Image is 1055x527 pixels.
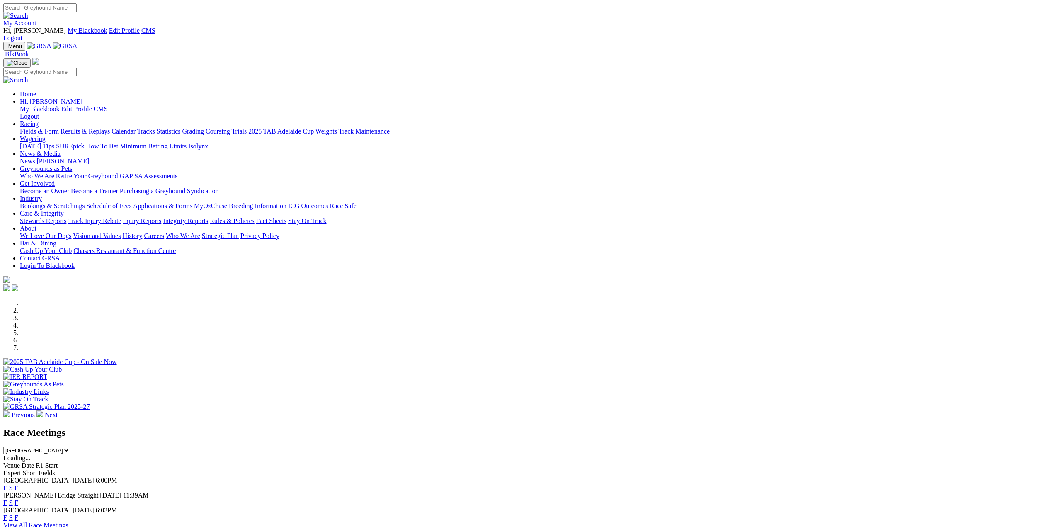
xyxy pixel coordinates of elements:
span: Menu [8,43,22,49]
a: Track Injury Rebate [68,217,121,224]
a: News & Media [20,150,61,157]
div: My Account [3,27,1052,42]
a: Fields & Form [20,128,59,135]
a: S [9,484,13,491]
a: CMS [94,105,108,112]
span: Fields [39,469,55,476]
a: Racing [20,120,39,127]
div: Industry [20,202,1052,210]
a: Tracks [137,128,155,135]
span: [DATE] [100,492,121,499]
a: GAP SA Assessments [120,172,178,180]
a: News [20,158,35,165]
a: [PERSON_NAME] [36,158,89,165]
a: My Account [3,19,36,27]
a: Become an Owner [20,187,69,194]
button: Toggle navigation [3,42,25,51]
h2: Race Meetings [3,427,1052,438]
a: Login To Blackbook [20,262,75,269]
a: Care & Integrity [20,210,64,217]
div: Bar & Dining [20,247,1052,255]
a: Coursing [206,128,230,135]
a: Injury Reports [123,217,161,224]
input: Search [3,3,77,12]
span: [PERSON_NAME] Bridge Straight [3,492,98,499]
img: twitter.svg [12,284,18,291]
span: Loading... [3,454,30,461]
span: Date [22,462,34,469]
img: GRSA [27,42,51,50]
a: Home [20,90,36,97]
a: Bar & Dining [20,240,56,247]
a: Weights [315,128,337,135]
img: logo-grsa-white.png [32,58,39,65]
a: Vision and Values [73,232,121,239]
span: Hi, [PERSON_NAME] [20,98,82,105]
img: chevron-right-pager-white.svg [36,410,43,417]
img: Close [7,60,27,66]
a: Cash Up Your Club [20,247,72,254]
span: BlkBook [5,51,29,58]
a: About [20,225,36,232]
a: We Love Our Dogs [20,232,71,239]
a: 2025 TAB Adelaide Cup [248,128,314,135]
a: Minimum Betting Limits [120,143,187,150]
button: Toggle navigation [3,58,31,68]
a: Who We Are [20,172,54,180]
span: [DATE] [73,507,94,514]
a: MyOzChase [194,202,227,209]
a: Fact Sheets [256,217,286,224]
a: Who We Are [166,232,200,239]
a: How To Bet [86,143,119,150]
a: Greyhounds as Pets [20,165,72,172]
a: Bookings & Scratchings [20,202,85,209]
a: Logout [20,113,39,120]
span: [DATE] [73,477,94,484]
a: SUREpick [56,143,84,150]
img: Greyhounds As Pets [3,381,64,388]
a: History [122,232,142,239]
a: Trials [231,128,247,135]
span: [GEOGRAPHIC_DATA] [3,477,71,484]
img: GRSA Strategic Plan 2025-27 [3,403,90,410]
a: Edit Profile [109,27,140,34]
a: ICG Outcomes [288,202,328,209]
div: Greyhounds as Pets [20,172,1052,180]
img: Industry Links [3,388,49,396]
a: F [15,514,18,521]
span: R1 Start [36,462,58,469]
a: Results & Replays [61,128,110,135]
a: Contact GRSA [20,255,60,262]
div: News & Media [20,158,1052,165]
img: logo-grsa-white.png [3,276,10,283]
a: S [9,514,13,521]
a: Stewards Reports [20,217,66,224]
a: Calendar [112,128,136,135]
a: Chasers Restaurant & Function Centre [73,247,176,254]
a: Industry [20,195,42,202]
img: Search [3,76,28,84]
div: Hi, [PERSON_NAME] [20,105,1052,120]
a: Purchasing a Greyhound [120,187,185,194]
img: Cash Up Your Club [3,366,62,373]
span: Hi, [PERSON_NAME] [3,27,66,34]
img: IER REPORT [3,373,47,381]
input: Search [3,68,77,76]
span: [GEOGRAPHIC_DATA] [3,507,71,514]
a: S [9,499,13,506]
span: Venue [3,462,20,469]
a: Breeding Information [229,202,286,209]
img: 2025 TAB Adelaide Cup - On Sale Now [3,358,117,366]
a: Get Involved [20,180,55,187]
div: Racing [20,128,1052,135]
span: 6:00PM [96,477,117,484]
img: facebook.svg [3,284,10,291]
a: Stay On Track [288,217,326,224]
img: chevron-left-pager-white.svg [3,410,10,417]
a: Syndication [187,187,218,194]
a: Rules & Policies [210,217,255,224]
span: Next [45,411,58,418]
div: Get Involved [20,187,1052,195]
a: BlkBook [3,51,29,58]
span: Expert [3,469,21,476]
